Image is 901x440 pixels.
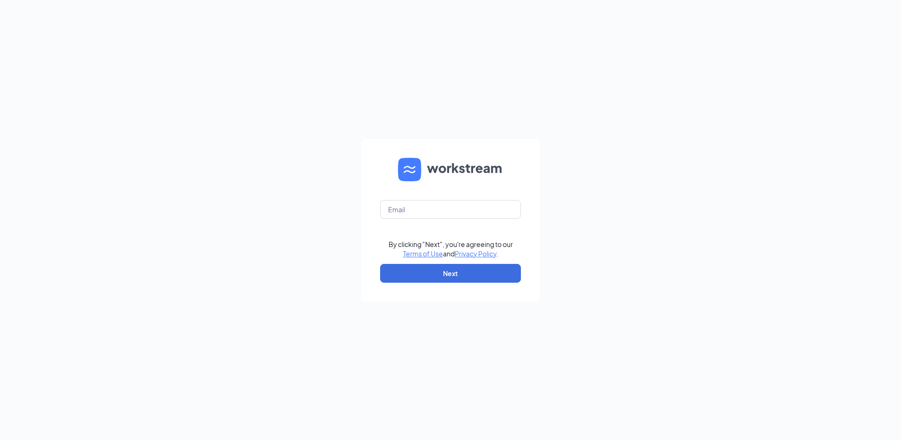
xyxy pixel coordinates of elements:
input: Email [380,200,521,219]
a: Terms of Use [403,249,443,258]
img: WS logo and Workstream text [398,158,503,181]
div: By clicking "Next", you're agreeing to our and . [389,239,513,258]
button: Next [380,264,521,283]
a: Privacy Policy [455,249,496,258]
